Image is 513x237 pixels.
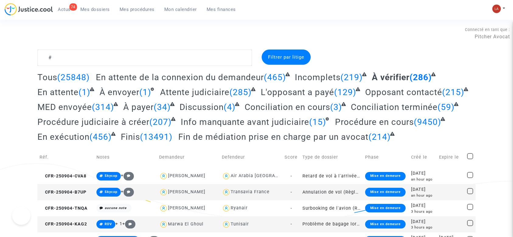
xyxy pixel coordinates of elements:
[79,87,90,97] span: (1)
[411,186,435,193] div: [DATE]
[164,7,197,12] span: Mon calendrier
[53,5,75,14] a: 74Actus
[40,206,88,211] span: CFR-250904-TNQA
[365,220,405,228] div: Mise en demeure
[222,220,231,229] img: icon-user.svg
[105,206,127,210] i: aucune note
[411,193,435,198] div: an hour ago
[438,102,455,112] span: (59)
[120,7,155,12] span: Mes procédures
[37,102,92,112] span: MED envoyée
[222,188,231,197] img: icon-user.svg
[69,3,77,11] div: 74
[291,206,292,211] span: -
[168,173,205,178] div: [PERSON_NAME]
[335,117,414,127] span: Procédure en cours
[365,188,405,196] div: Mise en demeure
[231,205,248,211] div: Ryanair
[89,132,112,142] span: (456)
[180,102,224,112] span: Discussion
[363,146,409,168] td: Phase
[295,72,340,82] span: Incomplets
[154,102,171,112] span: (34)
[229,87,252,97] span: (285)
[121,189,134,194] span: +
[222,204,231,213] img: icon-user.svg
[115,5,159,14] a: Mes procédures
[365,87,442,97] span: Opposant contacté
[291,173,292,179] span: -
[37,132,89,142] span: En exécution
[264,72,286,82] span: (465)
[202,5,241,14] a: Mes finances
[245,102,330,112] span: Conciliation en cours
[409,146,437,168] td: Créé le
[159,172,168,180] img: icon-user.svg
[437,146,465,168] td: Expire le
[99,87,139,97] span: À envoyer
[300,146,363,168] td: Type de dossier
[105,174,117,178] span: Skycop
[181,117,309,127] span: Info manquante avant judiciaire
[159,5,202,14] a: Mon calendrier
[372,72,410,82] span: À vérifier
[159,204,168,213] img: icon-user.svg
[121,132,140,142] span: Finis
[96,72,264,82] span: En attente de la connexion du demandeur
[411,170,435,177] div: [DATE]
[58,7,71,12] span: Actus
[139,87,151,97] span: (1)
[159,188,168,197] img: icon-user.svg
[220,146,282,168] td: Defendeur
[231,189,270,194] div: Transavia France
[160,87,229,97] span: Attente judiciaire
[411,218,435,225] div: [DATE]
[368,132,391,142] span: (214)
[121,173,134,178] span: +
[168,222,204,227] div: Marwa El Ghoul
[115,221,122,226] span: + 1
[37,146,94,168] td: Réf.
[37,87,79,97] span: En attente
[330,102,342,112] span: (3)
[300,216,363,232] td: Problème de bagage lors d'un voyage en avion
[300,168,363,184] td: Retard de vol à l'arrivée (Règlement CE n°261/2004)
[105,222,112,226] span: RDV
[75,5,115,14] a: Mes dossiers
[231,173,302,178] div: Air Arabia [GEOGRAPHIC_DATA]
[291,222,292,227] span: -
[291,190,292,195] span: -
[207,7,236,12] span: Mes finances
[365,172,405,180] div: Mise en demeure
[365,204,405,212] div: Mise en demeure
[57,72,90,82] span: (25848)
[168,189,205,194] div: [PERSON_NAME]
[92,102,114,112] span: (314)
[178,132,368,142] span: Fin de médiation prise en charge par un avocat
[149,117,172,127] span: (207)
[40,173,86,179] span: CFR-250904-CVA8
[300,200,363,216] td: Surbooking de l'avion (Règlement CE n°261/2004)
[224,102,236,112] span: (4)
[492,5,501,13] img: 3f9b7d9779f7b0ffc2b90d026f0682a9
[37,72,57,82] span: Tous
[40,190,86,195] span: CFR-250904-B7UP
[334,87,356,97] span: (129)
[411,225,435,230] div: 3 hours ago
[157,146,220,168] td: Demandeur
[94,146,157,168] td: Notes
[159,220,168,229] img: icon-user.svg
[414,117,441,127] span: (9450)
[411,202,435,209] div: [DATE]
[309,117,326,127] span: (15)
[268,54,304,60] span: Filtrer par litige
[231,222,249,227] div: Tunisair
[261,87,334,97] span: L'opposant a payé
[222,172,231,180] img: icon-user.svg
[123,102,154,112] span: À payer
[168,205,205,211] div: [PERSON_NAME]
[410,72,432,82] span: (286)
[282,146,300,168] td: Score
[465,27,510,32] span: Connecté en tant que :
[40,222,87,227] span: CFR-250904-KAG2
